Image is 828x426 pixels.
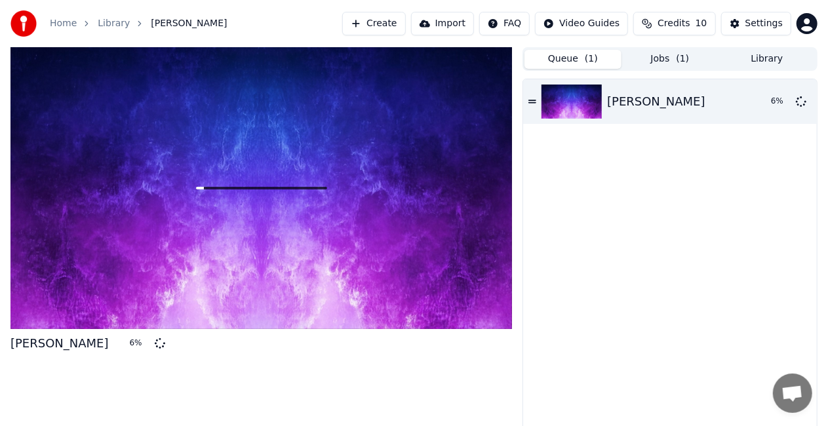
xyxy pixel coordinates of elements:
button: Video Guides [535,12,628,35]
button: Library [719,50,816,69]
button: Jobs [621,50,719,69]
span: ( 1 ) [677,52,690,66]
span: Credits [658,17,690,30]
img: youka [10,10,37,37]
div: 6 % [130,338,149,349]
nav: breadcrumb [50,17,227,30]
span: [PERSON_NAME] [151,17,227,30]
button: Credits10 [633,12,715,35]
div: Open chat [773,374,812,413]
button: FAQ [479,12,530,35]
a: Library [98,17,130,30]
span: ( 1 ) [585,52,598,66]
button: Queue [524,50,621,69]
div: [PERSON_NAME] [607,92,705,111]
div: 6 % [771,96,791,107]
div: Settings [745,17,783,30]
button: Create [342,12,406,35]
span: 10 [696,17,707,30]
a: Home [50,17,77,30]
button: Import [411,12,474,35]
button: Settings [721,12,791,35]
div: [PERSON_NAME] [10,334,109,353]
